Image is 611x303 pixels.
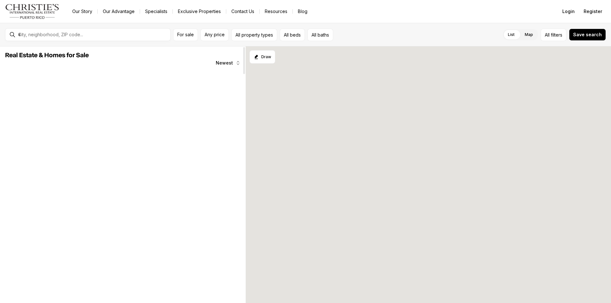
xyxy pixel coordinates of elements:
[216,60,233,65] span: Newest
[307,29,333,41] button: All baths
[545,31,550,38] span: All
[503,29,520,40] label: List
[173,29,198,41] button: For sale
[280,29,305,41] button: All beds
[140,7,172,16] a: Specialists
[558,5,579,18] button: Login
[293,7,313,16] a: Blog
[520,29,538,40] label: Map
[562,9,575,14] span: Login
[541,29,566,41] button: Allfilters
[249,50,275,64] button: Start drawing
[573,32,602,37] span: Save search
[580,5,606,18] button: Register
[98,7,140,16] a: Our Advantage
[584,9,602,14] span: Register
[260,7,292,16] a: Resources
[67,7,97,16] a: Our Story
[173,7,226,16] a: Exclusive Properties
[231,29,277,41] button: All property types
[226,7,259,16] button: Contact Us
[205,32,225,37] span: Any price
[200,29,229,41] button: Any price
[569,29,606,41] button: Save search
[177,32,194,37] span: For sale
[5,52,89,59] span: Real Estate & Homes for Sale
[5,4,60,19] img: logo
[551,31,562,38] span: filters
[212,57,244,69] button: Newest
